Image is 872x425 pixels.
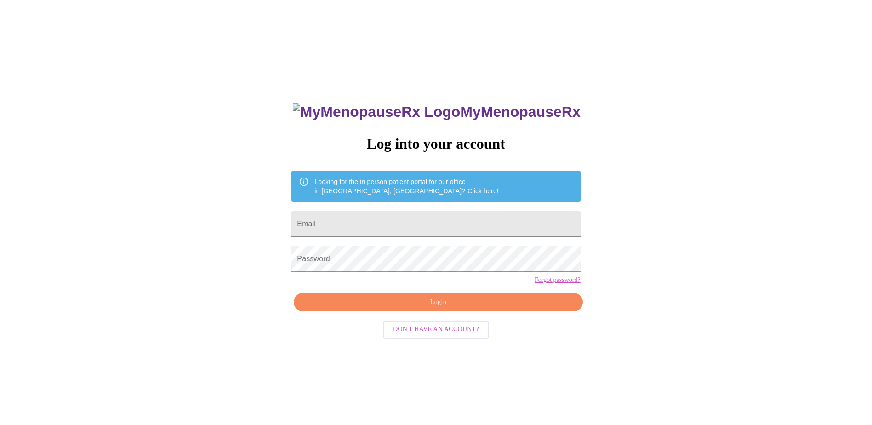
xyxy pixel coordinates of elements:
a: Don't have an account? [381,325,491,333]
a: Forgot password? [535,276,581,284]
span: Login [304,297,572,308]
a: Click here! [467,187,499,195]
h3: MyMenopauseRx [293,103,581,121]
span: Don't have an account? [393,324,479,335]
img: MyMenopauseRx Logo [293,103,460,121]
button: Login [294,293,582,312]
button: Don't have an account? [383,321,489,339]
h3: Log into your account [291,135,580,152]
div: Looking for the in person patient portal for our office in [GEOGRAPHIC_DATA], [GEOGRAPHIC_DATA]? [314,173,499,199]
